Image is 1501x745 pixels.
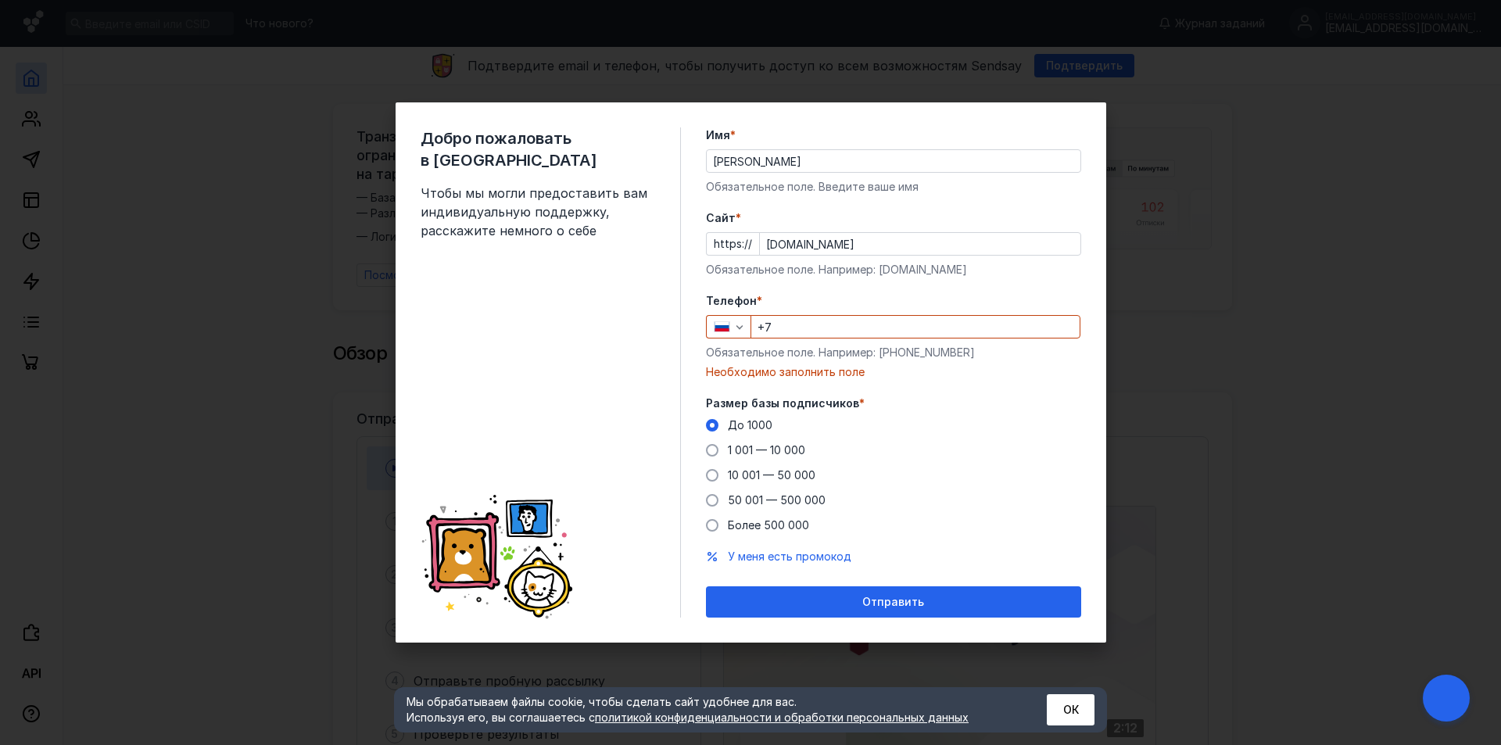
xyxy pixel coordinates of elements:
[706,293,757,309] span: Телефон
[706,364,1081,380] div: Необходимо заполнить поле
[407,694,1008,725] div: Мы обрабатываем файлы cookie, чтобы сделать сайт удобнее для вас. Используя его, вы соглашаетесь c
[728,550,851,563] span: У меня есть промокод
[706,179,1081,195] div: Обязательное поле. Введите ваше имя
[1047,694,1094,725] button: ОК
[728,418,772,432] span: До 1000
[706,262,1081,278] div: Обязательное поле. Например: [DOMAIN_NAME]
[421,184,655,240] span: Чтобы мы могли предоставить вам индивидуальную поддержку, расскажите немного о себе
[728,443,805,457] span: 1 001 — 10 000
[728,518,809,532] span: Более 500 000
[595,711,969,724] a: политикой конфиденциальности и обработки персональных данных
[706,127,730,143] span: Имя
[706,345,1081,360] div: Обязательное поле. Например: [PHONE_NUMBER]
[421,127,655,171] span: Добро пожаловать в [GEOGRAPHIC_DATA]
[728,549,851,564] button: У меня есть промокод
[728,468,815,482] span: 10 001 — 50 000
[706,586,1081,618] button: Отправить
[706,396,859,411] span: Размер базы подписчиков
[862,596,924,609] span: Отправить
[728,493,826,507] span: 50 001 — 500 000
[706,210,736,226] span: Cайт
